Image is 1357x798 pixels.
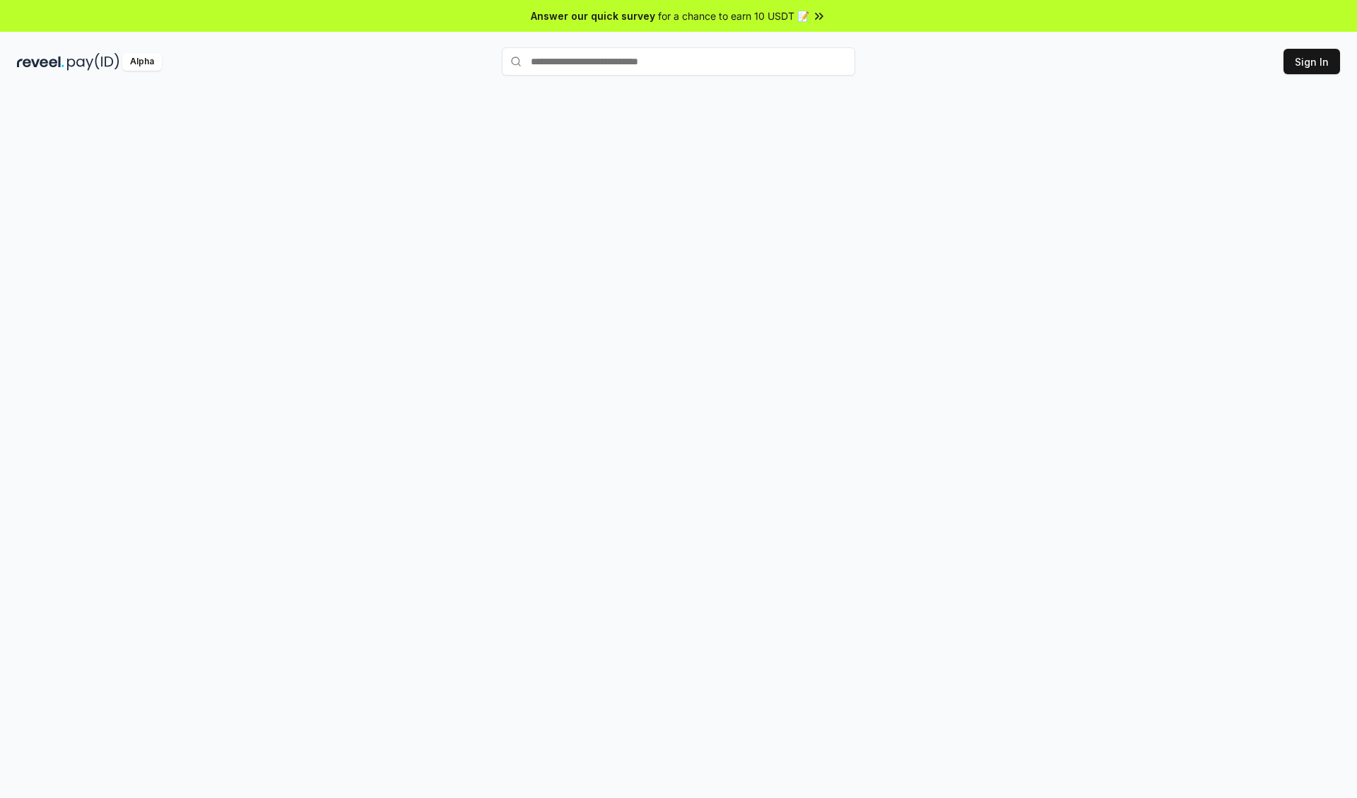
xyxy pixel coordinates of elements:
div: Alpha [122,53,162,71]
button: Sign In [1283,49,1340,74]
img: reveel_dark [17,53,64,71]
span: for a chance to earn 10 USDT 📝 [658,8,809,23]
span: Answer our quick survey [531,8,655,23]
img: pay_id [67,53,119,71]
